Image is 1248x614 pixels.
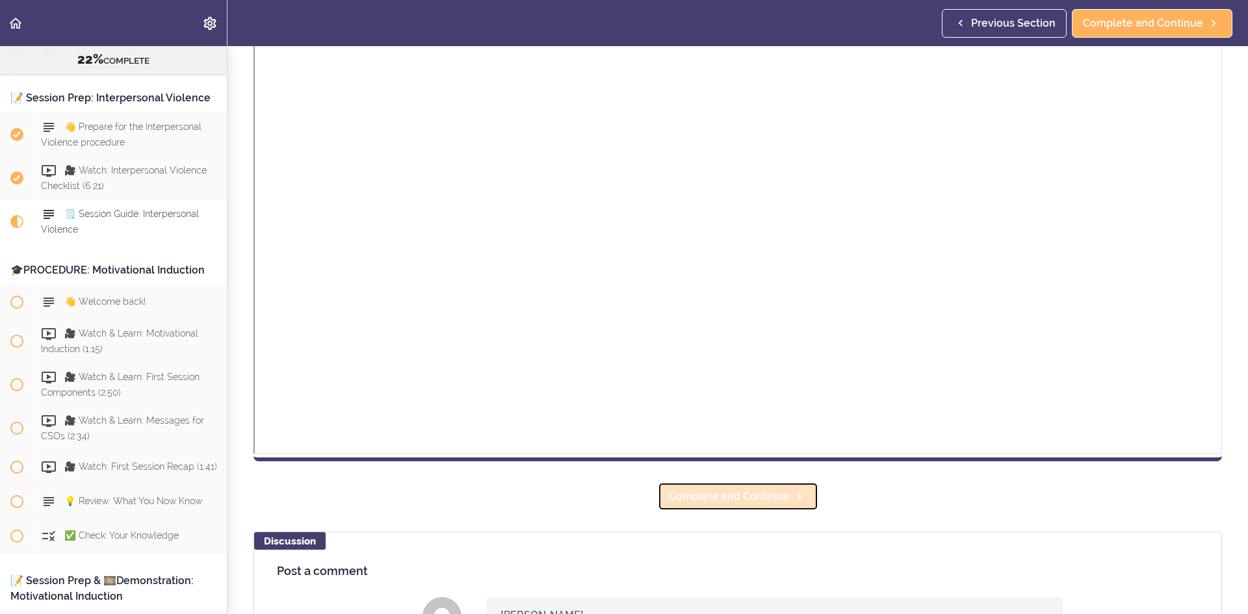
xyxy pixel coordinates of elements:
span: 👋 Welcome back! [64,296,146,307]
div: COMPLETE [16,51,211,68]
div: Discussion [254,532,326,550]
span: 🎥 Watch & Learn: First Session Components (2:50) [41,372,200,397]
span: 22% [77,51,103,67]
svg: Settings Menu [202,16,218,31]
span: 🎥 Watch & Learn: Motivational Induction (1:15) [41,328,198,353]
span: 🎥 Watch: First Session Recap (1:41) [64,461,217,472]
span: 🗒️ Session Guide: Interpersonal Violence [41,209,199,234]
span: 🎥 Watch & Learn: Messages for CSOs (2:34) [41,415,204,441]
a: Previous Section [942,9,1067,38]
span: Complete and Continue [1083,16,1203,31]
a: Complete and Continue [1072,9,1232,38]
span: 🎥 Watch: Interpersonal Violence Checklist (6:21) [41,165,207,190]
span: Previous Section [971,16,1056,31]
svg: Back to course curriculum [8,16,23,31]
span: Complete and Continue [669,489,789,504]
a: Complete and Continue [658,482,818,511]
span: 💡 Review: What You Now Know [64,496,202,506]
span: 👋 Prepare for the Interpersonal Violence procedure [41,122,201,147]
span: ✅ Check: Your Knowledge [64,530,179,541]
h4: Post a comment [277,565,1199,578]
